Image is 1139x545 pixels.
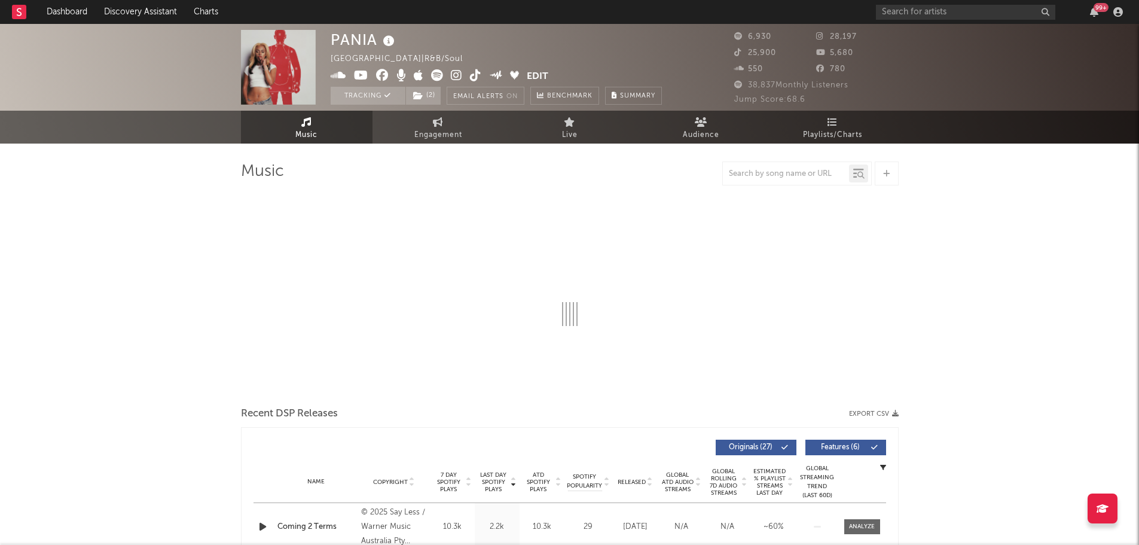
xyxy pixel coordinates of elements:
button: Email AlertsOn [447,87,524,105]
span: Global ATD Audio Streams [661,471,694,493]
button: (2) [406,87,441,105]
span: Released [618,479,646,486]
a: Engagement [372,111,504,144]
input: Search by song name or URL [723,169,849,179]
span: Summary [620,93,655,99]
div: 29 [567,521,609,533]
span: Estimated % Playlist Streams Last Day [753,468,786,497]
span: Originals ( 27 ) [723,444,778,451]
a: Benchmark [530,87,599,105]
span: 6,930 [734,33,771,41]
span: 25,900 [734,49,776,57]
button: Edit [527,69,548,84]
button: Export CSV [849,410,899,418]
span: 7 Day Spotify Plays [433,471,465,493]
button: 99+ [1090,7,1098,17]
a: Coming 2 Terms [277,521,356,533]
button: Originals(27) [716,440,796,455]
div: [DATE] [615,521,655,533]
a: Live [504,111,636,144]
span: 28,197 [816,33,857,41]
span: 38,837 Monthly Listeners [734,81,848,89]
span: Last Day Spotify Plays [478,471,509,493]
span: Copyright [373,479,408,486]
div: 99 + [1094,3,1109,12]
span: 550 [734,65,763,73]
button: Summary [605,87,662,105]
div: Name [277,477,356,486]
div: 10.3k [433,521,472,533]
span: ( 2 ) [405,87,441,105]
span: Audience [683,128,719,142]
div: N/A [707,521,747,533]
div: 2.2k [478,521,517,533]
span: Spotify Popularity [567,473,602,491]
div: [GEOGRAPHIC_DATA] | R&B/Soul [331,52,477,66]
span: Jump Score: 68.6 [734,96,805,103]
div: Global Streaming Trend (Last 60D) [799,464,835,500]
span: ATD Spotify Plays [523,471,554,493]
a: Playlists/Charts [767,111,899,144]
span: Live [562,128,578,142]
div: ~ 60 % [753,521,793,533]
span: Engagement [414,128,462,142]
button: Tracking [331,87,405,105]
span: Benchmark [547,89,593,103]
span: Features ( 6 ) [813,444,868,451]
span: 780 [816,65,845,73]
span: 5,680 [816,49,853,57]
span: Recent DSP Releases [241,407,338,421]
span: Global Rolling 7D Audio Streams [707,468,740,497]
span: Playlists/Charts [803,128,862,142]
a: Music [241,111,372,144]
span: Music [295,128,317,142]
button: Features(6) [805,440,886,455]
input: Search for artists [876,5,1055,20]
div: 10.3k [523,521,561,533]
div: N/A [661,521,701,533]
em: On [506,93,518,100]
a: Audience [636,111,767,144]
div: PANIA [331,30,398,50]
